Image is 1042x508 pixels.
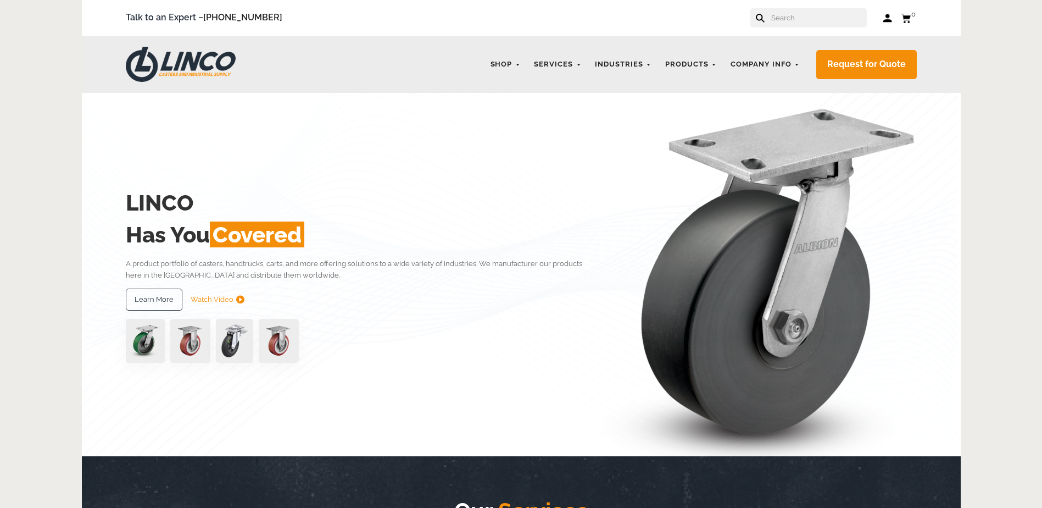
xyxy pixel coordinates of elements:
p: A product portfolio of casters, handtrucks, carts, and more offering solutions to a wide variety ... [126,258,599,281]
a: Products [660,54,722,75]
a: Watch Video [191,289,244,311]
span: Talk to an Expert – [126,10,282,25]
a: Company Info [725,54,805,75]
img: pn3orx8a-94725-1-1-.png [126,319,165,363]
img: lvwpp200rst849959jpg-30522-removebg-preview-1.png [216,319,253,363]
img: LINCO CASTERS & INDUSTRIAL SUPPLY [126,47,236,82]
img: subtract.png [236,295,244,303]
a: 0 [901,11,917,25]
input: Search [770,8,867,27]
img: capture-59611-removebg-preview-1.png [259,319,299,363]
a: [PHONE_NUMBER] [203,12,282,23]
h2: Has You [126,219,599,251]
span: Covered [210,222,304,247]
a: Services [528,54,587,75]
a: Log in [883,13,893,24]
img: linco_caster [601,93,917,456]
h2: LINCO [126,187,599,219]
a: Shop [485,54,526,75]
a: Learn More [126,289,182,311]
span: 0 [911,10,916,18]
img: capture-59611-removebg-preview-1.png [170,319,210,363]
a: Request for Quote [816,50,917,79]
a: Industries [589,54,657,75]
